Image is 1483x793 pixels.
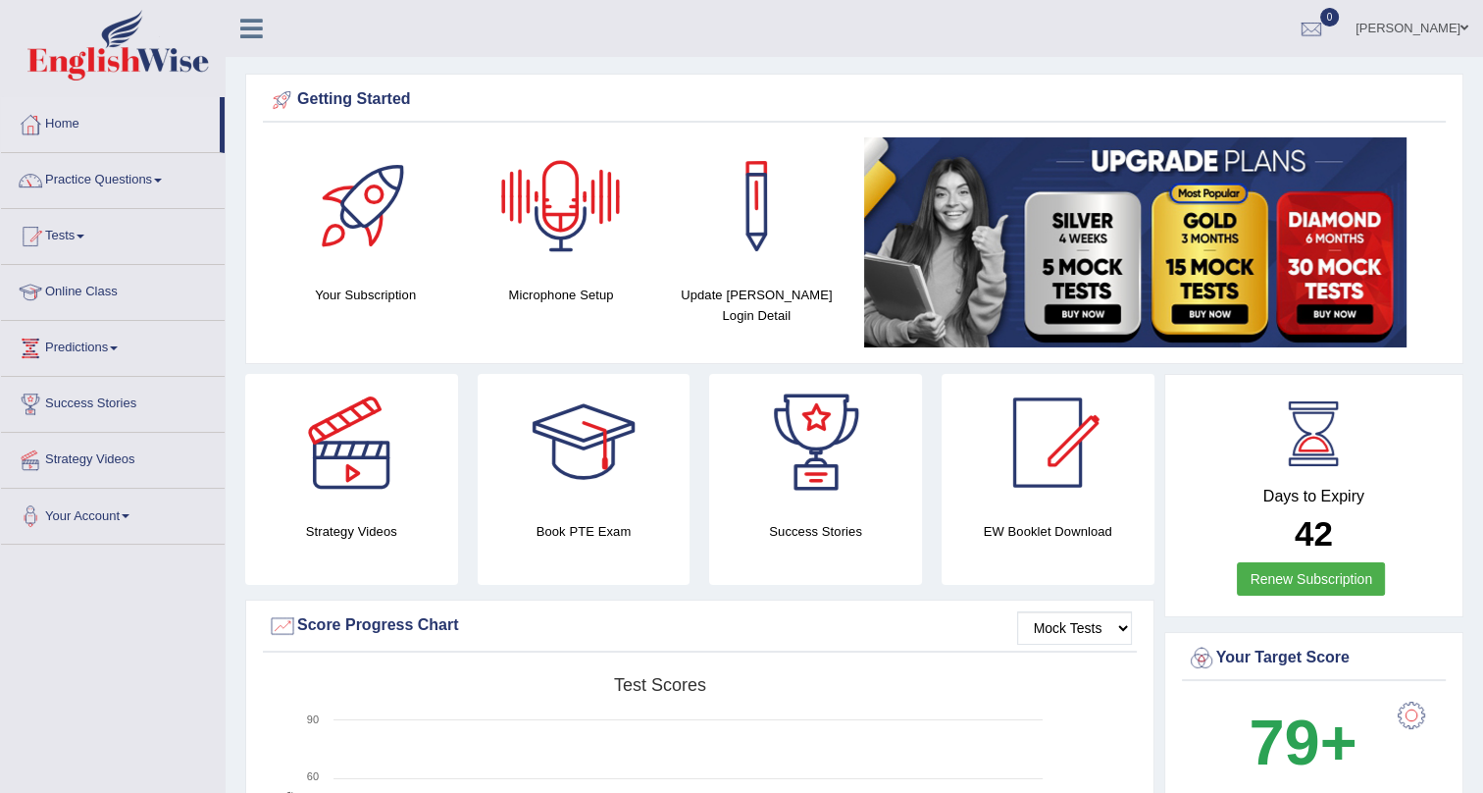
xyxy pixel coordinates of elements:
a: Your Account [1,489,225,538]
b: 79+ [1249,707,1356,778]
img: small5.jpg [864,137,1406,347]
text: 60 [307,770,319,782]
a: Home [1,97,220,146]
div: Your Target Score [1187,644,1442,673]
h4: Your Subscription [278,285,453,305]
text: 90 [307,714,319,725]
tspan: Test scores [614,675,706,695]
div: Getting Started [268,85,1441,115]
a: Online Class [1,265,225,314]
b: 42 [1295,514,1333,553]
h4: Book PTE Exam [478,521,690,542]
div: Score Progress Chart [268,611,1132,641]
h4: Success Stories [709,521,922,542]
a: Success Stories [1,377,225,426]
span: 0 [1320,8,1340,26]
h4: Microphone Setup [473,285,648,305]
h4: Update [PERSON_NAME] Login Detail [669,285,844,326]
a: Practice Questions [1,153,225,202]
a: Strategy Videos [1,433,225,482]
a: Tests [1,209,225,258]
h4: EW Booklet Download [942,521,1154,542]
h4: Days to Expiry [1187,488,1442,505]
a: Predictions [1,321,225,370]
a: Renew Subscription [1237,562,1385,596]
h4: Strategy Videos [245,521,458,542]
